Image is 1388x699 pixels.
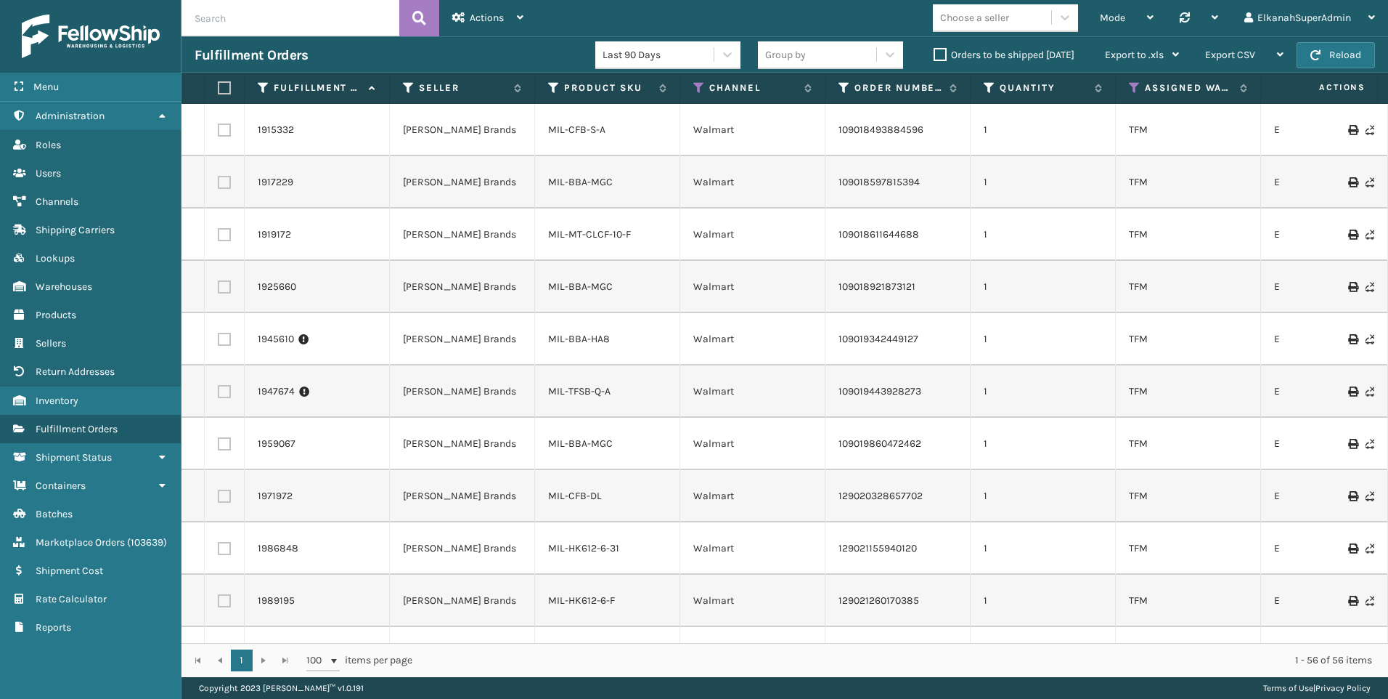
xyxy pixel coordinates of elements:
[1100,12,1125,24] span: Mode
[258,227,291,242] a: 1919172
[838,332,918,347] a: 109019342449127
[1348,230,1357,240] i: Print Label
[1348,334,1357,344] i: Print Label
[258,175,293,190] a: 1917229
[274,81,362,94] label: Fulfillment Order Id
[36,280,92,293] span: Warehouses
[1116,156,1261,209] td: TFM
[36,565,103,577] span: Shipment Cost
[934,49,1074,61] label: Orders to be shipped [DATE]
[1315,683,1371,693] a: Privacy Policy
[680,365,825,418] td: Walmart
[36,593,107,605] span: Rate Calculator
[1348,282,1357,292] i: Print Label
[838,280,915,294] a: 109018921873121
[680,209,825,261] td: Walmart
[1116,209,1261,261] td: TFM
[548,385,611,397] a: MIL-TFSB-Q-A
[390,365,535,418] td: [PERSON_NAME] Brands
[1297,42,1375,68] button: Reload
[1365,439,1374,449] i: Never Shipped
[1273,76,1374,100] span: Actions
[419,81,507,94] label: Seller
[971,522,1116,575] td: 1
[36,508,73,520] span: Batches
[765,47,806,62] div: Group by
[1365,282,1374,292] i: Never Shipped
[390,470,535,522] td: [PERSON_NAME] Brands
[680,522,825,575] td: Walmart
[36,423,118,435] span: Fulfillment Orders
[1145,81,1233,94] label: Assigned Warehouse
[390,522,535,575] td: [PERSON_NAME] Brands
[36,309,76,321] span: Products
[390,261,535,313] td: [PERSON_NAME] Brands
[838,437,921,451] a: 109019860472462
[1116,522,1261,575] td: TFM
[548,228,631,241] a: MIL-MT-CLCF-10-F
[1000,81,1087,94] label: Quantity
[199,677,364,699] p: Copyright 2023 [PERSON_NAME]™ v 1.0.191
[680,418,825,470] td: Walmart
[1348,544,1357,554] i: Print Label
[1263,683,1313,693] a: Terms of Use
[36,167,61,179] span: Users
[971,627,1116,679] td: 1
[36,395,78,407] span: Inventory
[36,365,115,378] span: Return Addresses
[390,627,535,679] td: [PERSON_NAME] Brands
[838,384,921,399] a: 109019443928273
[971,470,1116,522] td: 1
[433,653,1372,668] div: 1 - 56 of 56 items
[127,536,167,549] span: ( 103639 )
[971,209,1116,261] td: 1
[1365,177,1374,187] i: Never Shipped
[548,333,610,345] a: MIL-BBA-HA8
[1348,177,1357,187] i: Print Label
[390,313,535,365] td: [PERSON_NAME] Brands
[940,10,1009,25] div: Choose a seller
[1365,125,1374,135] i: Never Shipped
[838,123,923,137] a: 109018493884596
[548,124,605,136] a: MIL-CFB-S-A
[1348,125,1357,135] i: Print Label
[548,280,613,293] a: MIL-BBA-MGC
[680,575,825,627] td: Walmart
[548,176,613,188] a: MIL-BBA-MGC
[1116,313,1261,365] td: TFM
[709,81,797,94] label: Channel
[1365,596,1374,606] i: Never Shipped
[564,81,652,94] label: Product SKU
[36,110,105,122] span: Administration
[1116,261,1261,313] td: TFM
[390,104,535,156] td: [PERSON_NAME] Brands
[306,650,412,671] span: items per page
[838,594,919,608] a: 129021260170385
[390,418,535,470] td: [PERSON_NAME] Brands
[1116,104,1261,156] td: TFM
[1105,49,1164,61] span: Export to .xls
[36,195,78,208] span: Channels
[838,489,923,504] a: 129020328657702
[1348,387,1357,397] i: Print Label
[1348,491,1357,501] i: Print Label
[838,541,917,556] a: 129021155940120
[971,575,1116,627] td: 1
[971,156,1116,209] td: 1
[838,227,919,242] a: 109018611644688
[470,12,504,24] span: Actions
[680,470,825,522] td: Walmart
[36,252,75,264] span: Lookups
[1263,677,1371,699] div: |
[1205,49,1255,61] span: Export CSV
[258,280,296,294] a: 1925660
[36,139,61,151] span: Roles
[680,156,825,209] td: Walmart
[1365,491,1374,501] i: Never Shipped
[258,437,295,451] a: 1959067
[1116,418,1261,470] td: TFM
[603,47,715,62] div: Last 90 Days
[548,437,613,450] a: MIL-BBA-MGC
[306,653,328,668] span: 100
[258,332,294,347] a: 1945610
